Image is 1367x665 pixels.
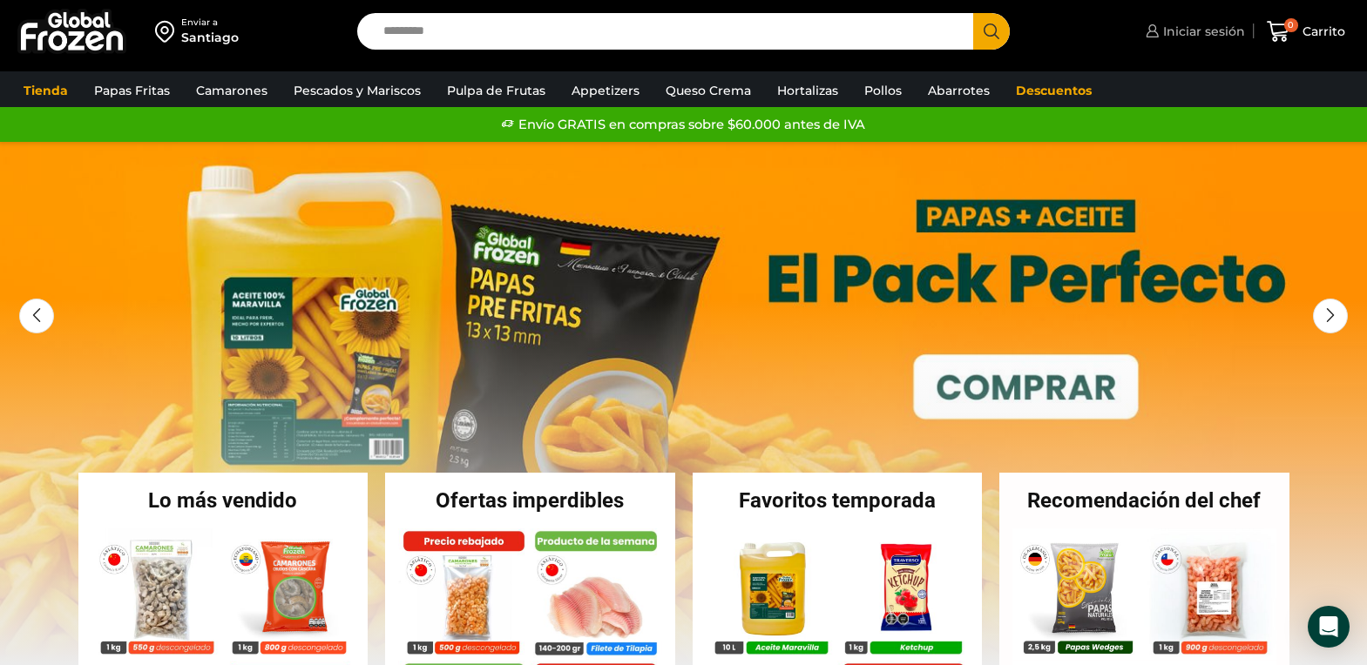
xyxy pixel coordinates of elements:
[85,74,179,107] a: Papas Fritas
[285,74,430,107] a: Pescados y Mariscos
[181,29,239,46] div: Santiago
[973,13,1010,50] button: Search button
[155,17,181,46] img: address-field-icon.svg
[999,490,1289,511] h2: Recomendación del chef
[1159,23,1245,40] span: Iniciar sesión
[919,74,998,107] a: Abarrotes
[657,74,760,107] a: Queso Crema
[438,74,554,107] a: Pulpa de Frutas
[78,490,369,511] h2: Lo más vendido
[1313,299,1348,333] div: Next slide
[1308,606,1350,648] div: Open Intercom Messenger
[563,74,648,107] a: Appetizers
[693,490,983,511] h2: Favoritos temporada
[1262,11,1350,52] a: 0 Carrito
[856,74,910,107] a: Pollos
[1141,14,1245,49] a: Iniciar sesión
[768,74,847,107] a: Hortalizas
[15,74,77,107] a: Tienda
[1284,18,1298,32] span: 0
[181,17,239,29] div: Enviar a
[385,490,675,511] h2: Ofertas imperdibles
[187,74,276,107] a: Camarones
[19,299,54,333] div: Previous slide
[1007,74,1100,107] a: Descuentos
[1298,23,1345,40] span: Carrito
